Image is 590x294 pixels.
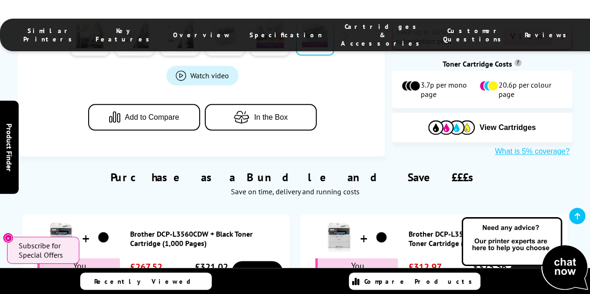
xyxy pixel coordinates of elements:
[88,104,200,130] button: Add to Compare
[341,22,424,48] span: Cartridges & Accessories
[96,27,154,43] span: Key Features
[130,261,172,273] span: £267.52
[315,258,398,284] div: You Save
[23,27,77,43] span: Similar Printers
[130,229,285,248] a: Brother DCP-L3560CDW + Black Toner Cartridge (1,000 Pages)
[443,27,506,43] span: Customer Questions
[399,120,565,135] button: View Cartridges
[80,273,212,290] a: Recently Viewed
[349,273,480,290] a: Compare Products
[408,229,563,248] a: Brother DCP-L3560CDW + High Capacity Black Toner Cartridge (3,000 Pages)
[408,261,450,273] span: £312.97
[167,66,238,85] a: Product_All_Videos
[525,31,571,39] span: Reviews
[3,232,14,243] button: Close
[190,71,229,80] span: Watch video
[254,113,288,122] span: In the Box
[42,219,80,256] img: Brother DCP-L3560CDW + Black Toner Cartridge (1,000 Pages)
[195,261,228,273] span: £321.02
[29,187,561,196] div: Save on time, delivery and running costs
[479,123,536,132] span: View Cartridges
[364,277,477,286] span: Compare Products
[19,241,70,260] span: Subscribe for Special Offers
[499,80,563,99] span: 20.6p per colour page
[250,31,322,39] span: Specification
[320,219,358,256] img: Brother DCP-L3560CDW + High Capacity Black Toner Cartridge (3,000 Pages)
[125,113,180,122] span: Add to Compare
[514,59,521,66] sup: Cost per page
[232,261,283,282] a: Buy
[18,156,572,201] div: Purchase as a Bundle and Save £££s
[492,147,572,156] button: What is 5% coverage?
[173,31,231,39] span: Overview
[392,59,572,68] div: Toner Cartridge Costs
[459,216,590,292] img: Open Live Chat window
[94,277,200,286] span: Recently Viewed
[92,226,115,249] img: Brother DCP-L3560CDW + Black Toner Cartridge (1,000 Pages)
[370,226,393,249] img: Brother DCP-L3560CDW + High Capacity Black Toner Cartridge (3,000 Pages)
[205,104,317,130] button: In the Box
[428,120,475,135] img: Cartridges
[5,123,14,171] span: Product Finder
[421,80,479,99] span: 3.7p per mono page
